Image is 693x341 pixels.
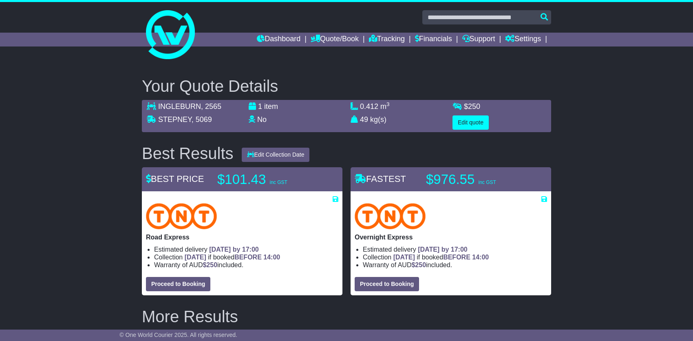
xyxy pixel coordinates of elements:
[478,179,496,185] span: inc GST
[185,254,280,261] span: if booked
[472,254,489,261] span: 14:00
[393,254,415,261] span: [DATE]
[146,174,204,184] span: BEST PRICE
[142,77,551,95] h2: Your Quote Details
[355,203,426,229] img: TNT Domestic: Overnight Express
[192,115,212,124] span: , 5069
[258,102,262,111] span: 1
[369,33,405,46] a: Tracking
[415,33,452,46] a: Financials
[311,33,359,46] a: Quote/Book
[360,115,368,124] span: 49
[452,115,489,130] button: Edit quote
[269,179,287,185] span: inc GST
[264,102,278,111] span: item
[209,246,259,253] span: [DATE] by 17:00
[468,102,480,111] span: 250
[242,148,310,162] button: Edit Collection Date
[142,308,551,325] h2: More Results
[363,246,547,253] li: Estimated delivery
[206,261,217,268] span: 250
[119,332,237,338] span: © One World Courier 2025. All rights reserved.
[217,171,319,188] p: $101.43
[443,254,470,261] span: BEFORE
[138,144,238,162] div: Best Results
[201,102,221,111] span: , 2565
[158,115,192,124] span: STEPNEY
[462,33,495,46] a: Support
[185,254,206,261] span: [DATE]
[355,174,406,184] span: FASTEST
[418,246,468,253] span: [DATE] by 17:00
[355,277,419,291] button: Proceed to Booking
[355,233,547,241] p: Overnight Express
[363,261,547,269] li: Warranty of AUD included.
[505,33,541,46] a: Settings
[363,253,547,261] li: Collection
[370,115,386,124] span: kg(s)
[203,261,217,268] span: $
[386,101,390,107] sup: 3
[415,261,426,268] span: 250
[154,253,338,261] li: Collection
[257,115,267,124] span: No
[360,102,378,111] span: 0.412
[146,277,210,291] button: Proceed to Booking
[154,261,338,269] li: Warranty of AUD included.
[426,171,528,188] p: $976.55
[146,233,338,241] p: Road Express
[257,33,300,46] a: Dashboard
[234,254,262,261] span: BEFORE
[146,203,217,229] img: TNT Domestic: Road Express
[393,254,489,261] span: if booked
[380,102,390,111] span: m
[154,246,338,253] li: Estimated delivery
[263,254,280,261] span: 14:00
[411,261,426,268] span: $
[464,102,480,111] span: $
[158,102,201,111] span: INGLEBURN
